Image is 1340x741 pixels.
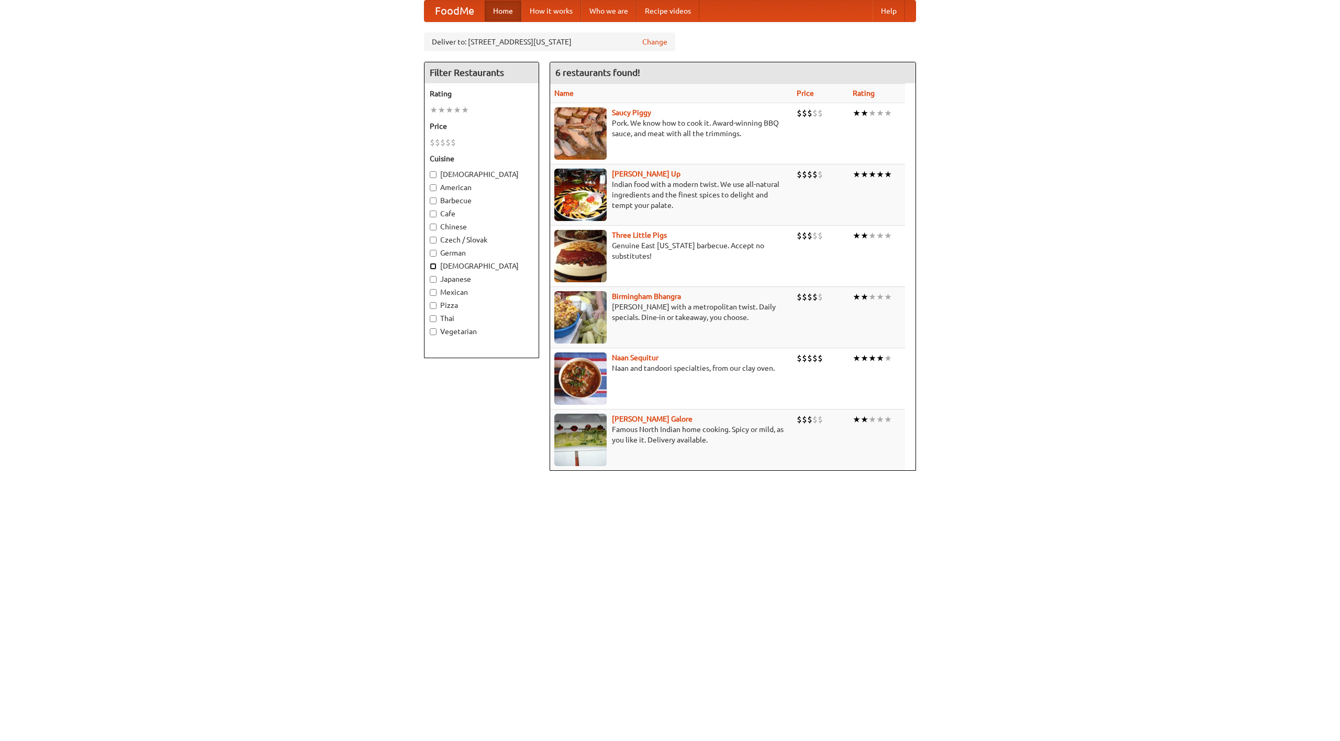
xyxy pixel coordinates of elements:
[807,414,812,425] li: $
[807,230,812,241] li: $
[430,235,533,245] label: Czech / Slovak
[876,107,884,119] li: ★
[868,414,876,425] li: ★
[612,415,693,423] a: [PERSON_NAME] Galore
[612,231,667,239] b: Three Little Pigs
[430,315,437,322] input: Thai
[818,230,823,241] li: $
[861,169,868,180] li: ★
[453,104,461,116] li: ★
[868,352,876,364] li: ★
[868,230,876,241] li: ★
[818,169,823,180] li: $
[612,292,681,301] a: Birmingham Bhangra
[430,224,437,230] input: Chinese
[797,291,802,303] li: $
[853,352,861,364] li: ★
[818,352,823,364] li: $
[445,137,451,148] li: $
[424,32,675,51] div: Deliver to: [STREET_ADDRESS][US_STATE]
[430,263,437,270] input: [DEMOGRAPHIC_DATA]
[812,414,818,425] li: $
[812,169,818,180] li: $
[853,107,861,119] li: ★
[876,291,884,303] li: ★
[554,240,788,261] p: Genuine East [US_STATE] barbecue. Accept no substitutes!
[554,424,788,445] p: Famous North Indian home cooking. Spicy or mild, as you like it. Delivery available.
[430,104,438,116] li: ★
[430,300,533,311] label: Pizza
[430,89,533,99] h5: Rating
[554,107,607,160] img: saucy.jpg
[438,104,445,116] li: ★
[430,121,533,131] h5: Price
[430,313,533,324] label: Thai
[884,169,892,180] li: ★
[612,170,680,178] a: [PERSON_NAME] Up
[554,230,607,282] img: littlepigs.jpg
[812,352,818,364] li: $
[876,352,884,364] li: ★
[853,169,861,180] li: ★
[485,1,521,21] a: Home
[430,237,437,244] input: Czech / Slovak
[797,414,802,425] li: $
[797,89,814,97] a: Price
[807,169,812,180] li: $
[430,328,437,335] input: Vegetarian
[812,291,818,303] li: $
[430,171,437,178] input: [DEMOGRAPHIC_DATA]
[861,230,868,241] li: ★
[430,326,533,337] label: Vegetarian
[876,414,884,425] li: ★
[868,291,876,303] li: ★
[430,287,533,297] label: Mexican
[797,352,802,364] li: $
[612,353,658,362] a: Naan Sequitur
[430,169,533,180] label: [DEMOGRAPHIC_DATA]
[554,363,788,373] p: Naan and tandoori specialties, from our clay oven.
[581,1,636,21] a: Who we are
[430,211,437,217] input: Cafe
[636,1,699,21] a: Recipe videos
[430,184,437,191] input: American
[554,179,788,211] p: Indian food with a modern twist. We use all-natural ingredients and the finest spices to delight ...
[554,89,574,97] a: Name
[430,250,437,257] input: German
[430,182,533,193] label: American
[430,274,533,284] label: Japanese
[430,197,437,204] input: Barbecue
[884,291,892,303] li: ★
[818,291,823,303] li: $
[445,104,453,116] li: ★
[861,107,868,119] li: ★
[797,169,802,180] li: $
[818,107,823,119] li: $
[802,107,807,119] li: $
[807,352,812,364] li: $
[876,230,884,241] li: ★
[812,230,818,241] li: $
[812,107,818,119] li: $
[853,291,861,303] li: ★
[554,291,607,344] img: bhangra.jpg
[853,414,861,425] li: ★
[612,108,651,117] a: Saucy Piggy
[430,208,533,219] label: Cafe
[807,291,812,303] li: $
[868,107,876,119] li: ★
[861,291,868,303] li: ★
[554,414,607,466] img: currygalore.jpg
[430,153,533,164] h5: Cuisine
[802,291,807,303] li: $
[451,137,456,148] li: $
[797,107,802,119] li: $
[861,352,868,364] li: ★
[853,89,875,97] a: Rating
[876,169,884,180] li: ★
[430,261,533,271] label: [DEMOGRAPHIC_DATA]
